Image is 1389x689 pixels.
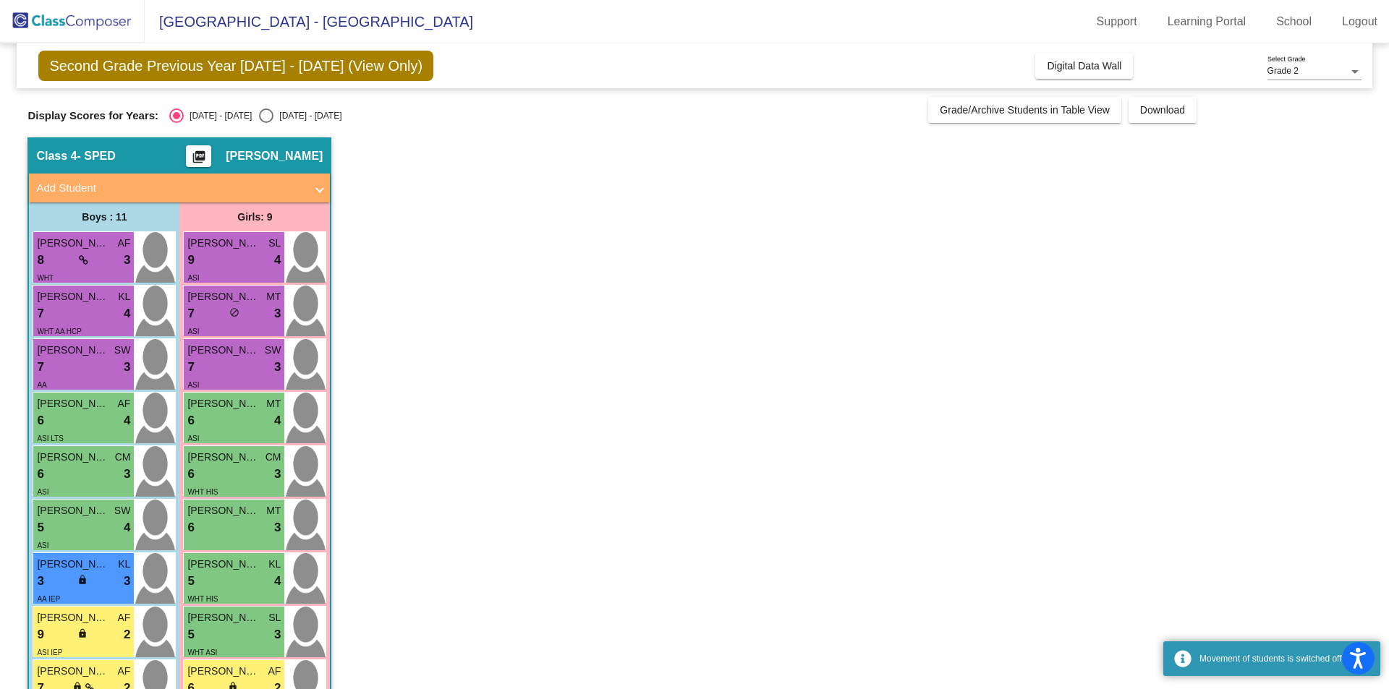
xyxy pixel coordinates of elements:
span: Grade 2 [1267,66,1299,76]
span: 4 [124,518,130,537]
span: 7 [37,358,43,377]
span: Grade/Archive Students in Table View [940,104,1110,116]
span: [PERSON_NAME] [37,450,109,465]
span: 4 [124,304,130,323]
div: Girls: 9 [179,202,330,231]
span: 4 [274,251,281,270]
span: Second Grade Previous Year [DATE] - [DATE] (View Only) [38,51,433,81]
span: do_not_disturb_alt [229,307,239,317]
span: Digital Data Wall [1047,60,1121,72]
span: 3 [124,465,130,484]
a: Support [1085,10,1149,33]
span: 3 [274,465,281,484]
span: SL [268,610,281,625]
span: SW [265,343,281,358]
span: [PERSON_NAME] [187,557,260,572]
mat-radio-group: Select an option [169,108,341,123]
span: 3 [124,572,130,591]
span: [GEOGRAPHIC_DATA] - [GEOGRAPHIC_DATA] [145,10,473,33]
div: [DATE] - [DATE] [184,109,252,122]
span: [PERSON_NAME] [187,236,260,251]
span: [PERSON_NAME] [37,610,109,625]
span: [PERSON_NAME] [37,343,109,358]
span: 3 [274,625,281,644]
span: AA IEP [37,595,60,603]
span: AF [118,236,131,251]
mat-expansion-panel-header: Add Student [29,174,330,202]
span: lock [77,628,88,638]
span: 9 [187,251,194,270]
span: 3 [274,304,281,323]
div: [DATE] - [DATE] [273,109,341,122]
span: [PERSON_NAME] [37,236,109,251]
span: [PERSON_NAME] [187,343,260,358]
button: Print Students Details [186,145,211,167]
span: [PERSON_NAME] [187,289,260,304]
span: ASI LTS [37,435,64,442]
span: [PERSON_NAME] [37,396,109,411]
span: 5 [187,625,194,644]
span: ASI [187,381,199,389]
span: KL [268,557,281,572]
span: [PERSON_NAME] [187,503,260,518]
a: School [1265,10,1323,33]
span: Class 4 [36,149,77,163]
span: 5 [187,572,194,591]
span: 6 [187,465,194,484]
span: 4 [274,411,281,430]
span: [PERSON_NAME] [37,503,109,518]
span: 6 [37,465,43,484]
div: Movement of students is switched off [1199,652,1369,665]
span: lock [77,575,88,585]
span: WHT HIS [187,595,218,603]
span: SW [114,503,131,518]
span: [PERSON_NAME] [187,664,260,679]
span: ASI [37,542,48,549]
span: Download [1140,104,1185,116]
div: Boys : 11 [29,202,179,231]
span: ASI [187,274,199,282]
span: KL [118,289,130,304]
mat-panel-title: Add Student [36,180,305,197]
span: AF [118,396,131,411]
a: Logout [1330,10,1389,33]
span: 3 [124,251,130,270]
span: 4 [124,411,130,430]
span: 2 [124,625,130,644]
span: SL [268,236,281,251]
span: 3 [274,358,281,377]
span: [PERSON_NAME] [187,450,260,465]
span: SW [114,343,131,358]
span: AF [118,664,131,679]
span: MT [266,396,281,411]
span: Display Scores for Years: [27,109,158,122]
button: Digital Data Wall [1035,53,1133,79]
span: 7 [187,358,194,377]
span: 3 [37,572,43,591]
span: [PERSON_NAME] [37,289,109,304]
span: MT [266,503,281,518]
span: AF [268,664,281,679]
span: CM [115,450,131,465]
span: 7 [37,304,43,323]
span: - SPED [77,149,115,163]
span: ASI IEP [37,649,62,656]
span: KL [118,557,130,572]
span: [PERSON_NAME] [226,149,323,163]
a: Learning Portal [1156,10,1258,33]
span: 8 [37,251,43,270]
mat-icon: picture_as_pdf [190,150,208,170]
span: [PERSON_NAME] [187,610,260,625]
span: 3 [124,358,130,377]
button: Grade/Archive Students in Table View [928,97,1121,123]
span: 9 [37,625,43,644]
span: WHT HIS [187,488,218,496]
span: WHT [37,274,54,282]
span: 3 [274,518,281,537]
span: [PERSON_NAME] [187,396,260,411]
span: CM [266,450,281,465]
span: 6 [37,411,43,430]
span: ASI [37,488,48,496]
span: MT [266,289,281,304]
span: AF [118,610,131,625]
